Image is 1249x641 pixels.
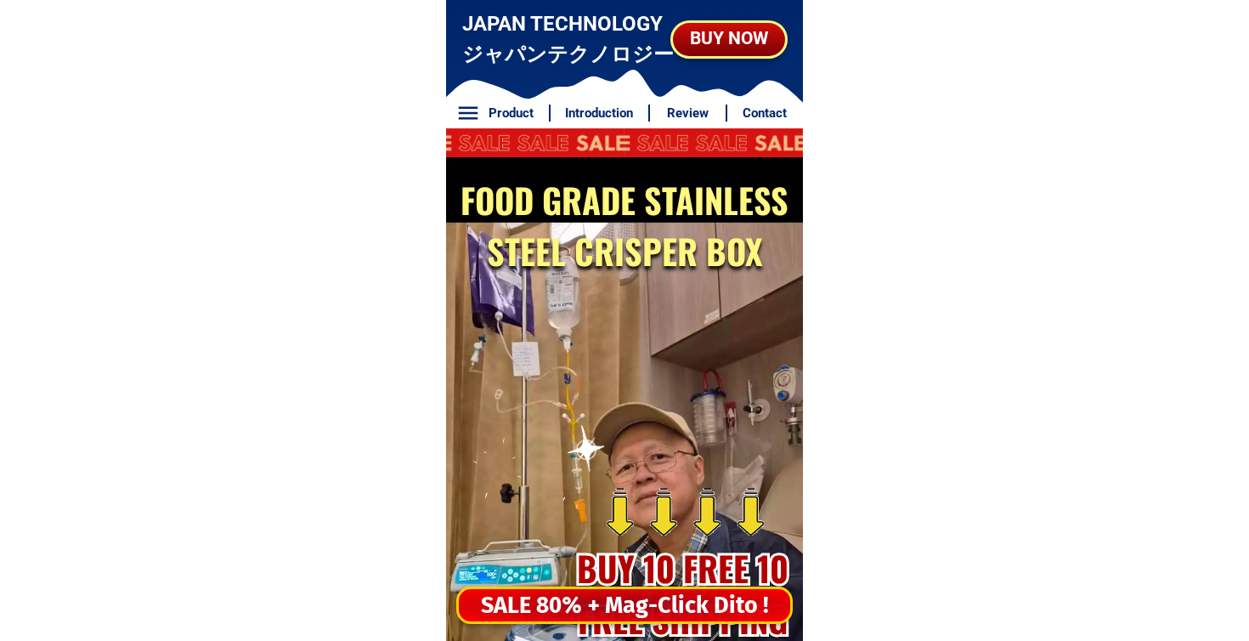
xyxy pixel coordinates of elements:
div: SALE 80% + Mag-Click Dito ! [459,588,790,623]
h6: Contact [736,104,794,123]
h6: Introduction [560,104,639,123]
div: BUY NOW [673,26,785,53]
h6: Review [658,104,716,123]
h6: Product [483,104,540,123]
h2: FOOD GRADE STAINLESS STEEL CRISPER BOX [452,174,798,276]
h3: JAPAN TECHNOLOGY ジャパンテクノロジー [462,9,675,70]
